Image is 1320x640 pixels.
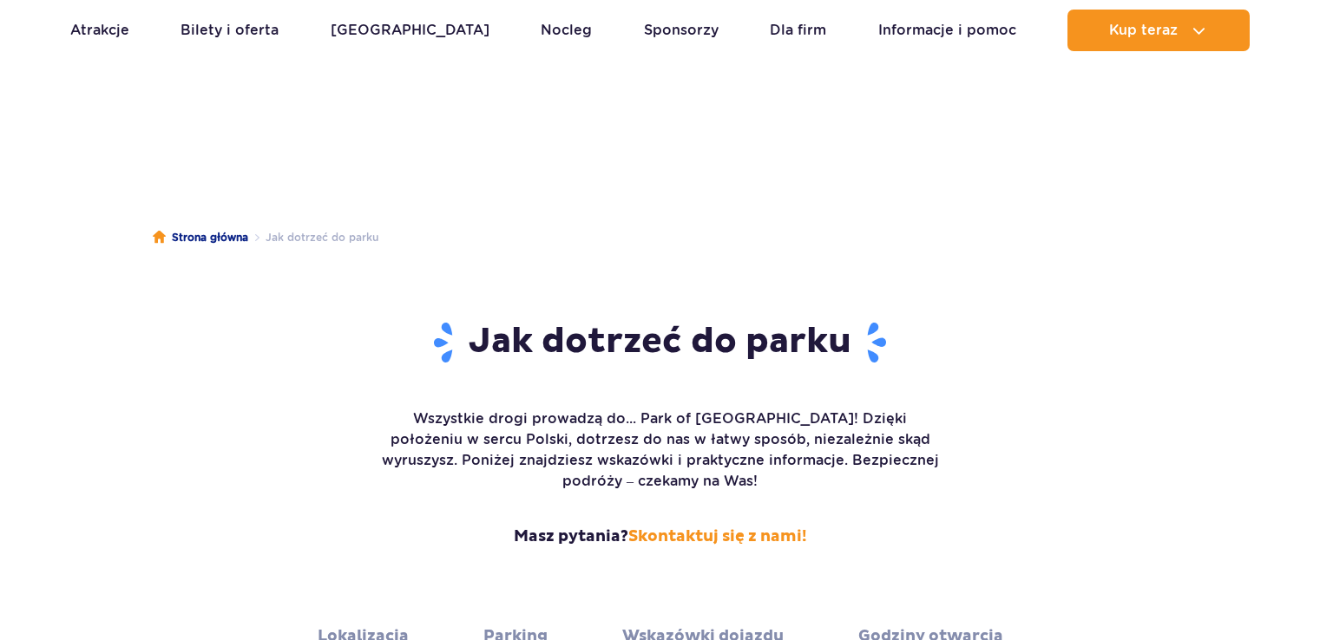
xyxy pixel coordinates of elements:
[770,10,826,51] a: Dla firm
[1067,10,1250,51] button: Kup teraz
[331,10,489,51] a: [GEOGRAPHIC_DATA]
[378,408,942,492] p: Wszystkie drogi prowadzą do... Park of [GEOGRAPHIC_DATA]! Dzięki położeniu w sercu Polski, dotrze...
[153,229,248,246] a: Strona główna
[878,10,1016,51] a: Informacje i pomoc
[378,320,942,365] h1: Jak dotrzeć do parku
[70,10,129,51] a: Atrakcje
[644,10,719,51] a: Sponsorzy
[541,10,592,51] a: Nocleg
[628,526,807,546] a: Skontaktuj się z nami!
[181,10,279,51] a: Bilety i oferta
[378,526,942,547] strong: Masz pytania?
[248,229,378,246] li: Jak dotrzeć do parku
[1109,23,1178,38] span: Kup teraz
